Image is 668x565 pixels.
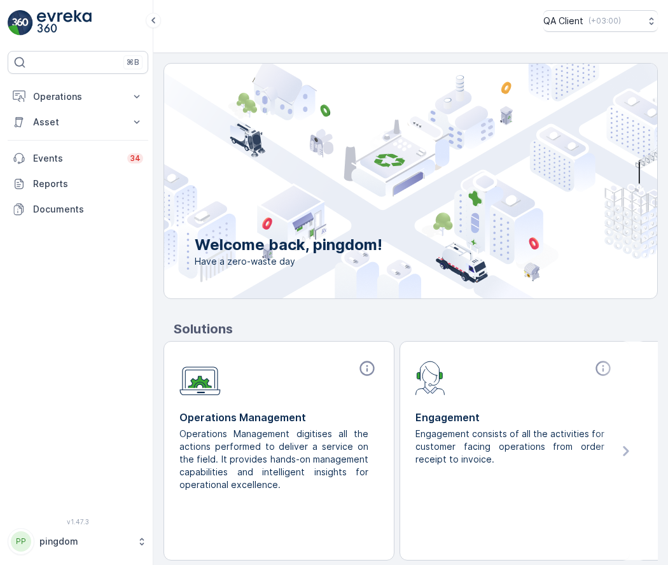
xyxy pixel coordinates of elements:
p: Operations Management digitises all the actions performed to deliver a service on the field. It p... [179,428,368,491]
button: Asset [8,109,148,135]
p: Engagement [415,410,615,425]
img: logo_light-DOdMpM7g.png [37,10,92,36]
img: city illustration [107,64,657,298]
p: Solutions [174,319,658,338]
img: module-icon [415,359,445,395]
p: Documents [33,203,143,216]
p: QA Client [543,15,583,27]
img: logo [8,10,33,36]
p: pingdom [39,535,130,548]
p: Operations Management [179,410,379,425]
p: ⌘B [127,57,139,67]
p: Operations [33,90,123,103]
button: PPpingdom [8,528,148,555]
p: ( +03:00 ) [588,16,621,26]
p: Reports [33,178,143,190]
p: 34 [130,153,141,164]
div: PP [11,531,31,552]
img: module-icon [179,359,221,396]
button: Operations [8,84,148,109]
a: Events34 [8,146,148,171]
p: Engagement consists of all the activities for customer facing operations from order receipt to in... [415,428,604,466]
p: Events [33,152,120,165]
a: Documents [8,197,148,222]
a: Reports [8,171,148,197]
p: Asset [33,116,123,129]
span: v 1.47.3 [8,518,148,526]
p: Welcome back, pingdom! [195,235,382,255]
span: Have a zero-waste day [195,255,382,268]
button: QA Client(+03:00) [543,10,658,32]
